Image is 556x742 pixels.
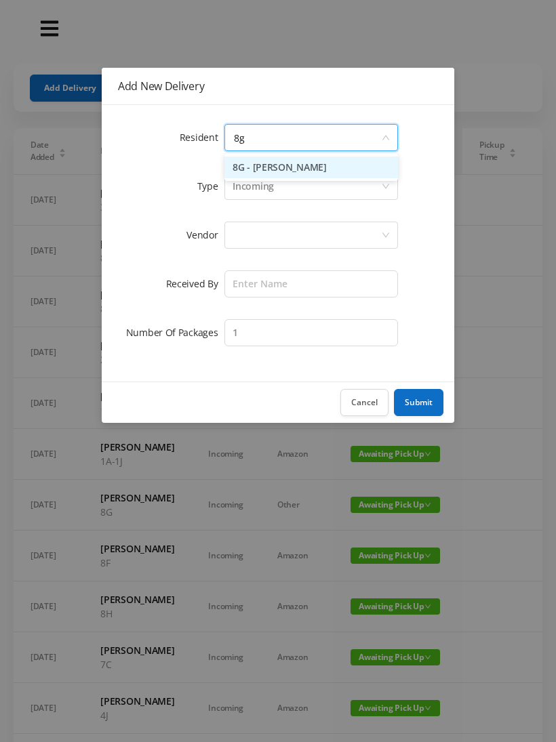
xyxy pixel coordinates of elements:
label: Number Of Packages [126,326,225,339]
button: Cancel [340,389,389,416]
label: Vendor [186,228,224,241]
button: Submit [394,389,443,416]
div: Incoming [233,173,274,199]
i: icon: down [382,182,390,192]
label: Resident [180,131,225,144]
div: Add New Delivery [118,79,438,94]
form: Add New Delivery [118,121,438,349]
i: icon: down [382,133,390,143]
li: 8G - [PERSON_NAME] [224,157,398,178]
input: Enter Name [224,270,398,297]
label: Type [197,180,225,192]
label: Received By [166,277,225,290]
i: icon: down [382,231,390,241]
